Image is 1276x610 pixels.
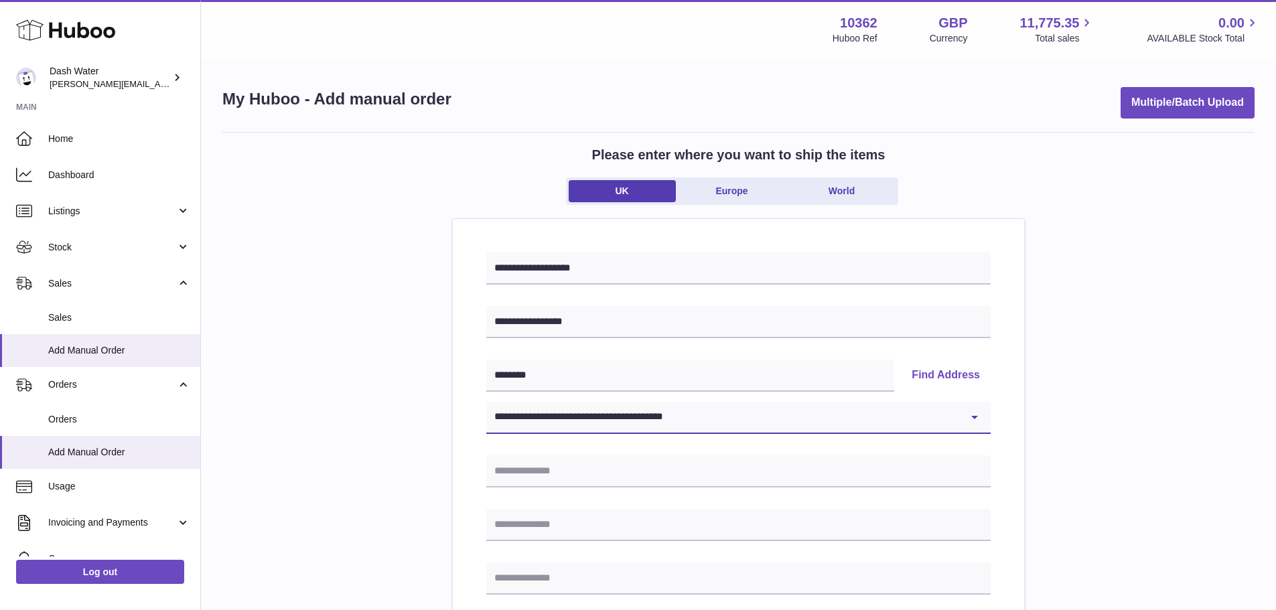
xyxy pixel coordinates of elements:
span: Stock [48,241,176,254]
strong: 10362 [840,14,877,32]
span: AVAILABLE Stock Total [1147,32,1260,45]
span: Home [48,133,190,145]
span: Orders [48,378,176,391]
strong: GBP [938,14,967,32]
span: Add Manual Order [48,344,190,357]
img: james@dash-water.com [16,68,36,88]
div: Huboo Ref [833,32,877,45]
span: Invoicing and Payments [48,516,176,529]
span: Sales [48,277,176,290]
button: Multiple/Batch Upload [1121,87,1255,119]
div: Currency [930,32,968,45]
span: 0.00 [1218,14,1245,32]
span: Listings [48,205,176,218]
span: 11,775.35 [1019,14,1079,32]
span: Add Manual Order [48,446,190,459]
h1: My Huboo - Add manual order [222,88,451,110]
button: Find Address [901,360,991,392]
a: Europe [679,180,786,202]
h2: Please enter where you want to ship the items [592,146,885,164]
a: 11,775.35 Total sales [1019,14,1094,45]
span: Usage [48,480,190,493]
span: Dashboard [48,169,190,181]
span: Total sales [1035,32,1094,45]
span: [PERSON_NAME][EMAIL_ADDRESS][DOMAIN_NAME] [50,78,269,89]
a: UK [569,180,676,202]
span: Cases [48,552,190,565]
span: Sales [48,311,190,324]
a: World [788,180,896,202]
div: Dash Water [50,65,170,90]
a: 0.00 AVAILABLE Stock Total [1147,14,1260,45]
a: Log out [16,560,184,584]
span: Orders [48,413,190,426]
